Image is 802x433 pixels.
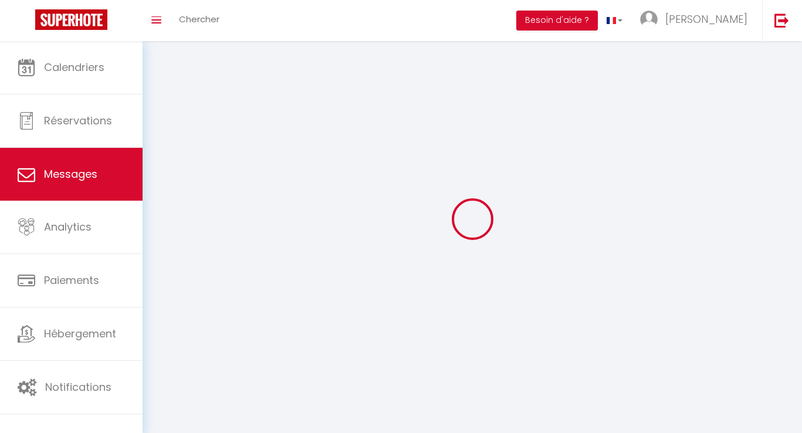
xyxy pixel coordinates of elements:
[44,273,99,287] span: Paiements
[44,326,116,341] span: Hébergement
[35,9,107,30] img: Super Booking
[774,13,789,28] img: logout
[44,167,97,181] span: Messages
[516,11,598,31] button: Besoin d'aide ?
[665,12,747,26] span: [PERSON_NAME]
[179,13,219,25] span: Chercher
[44,219,92,234] span: Analytics
[44,113,112,128] span: Réservations
[640,11,658,28] img: ...
[44,60,104,75] span: Calendriers
[45,380,111,394] span: Notifications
